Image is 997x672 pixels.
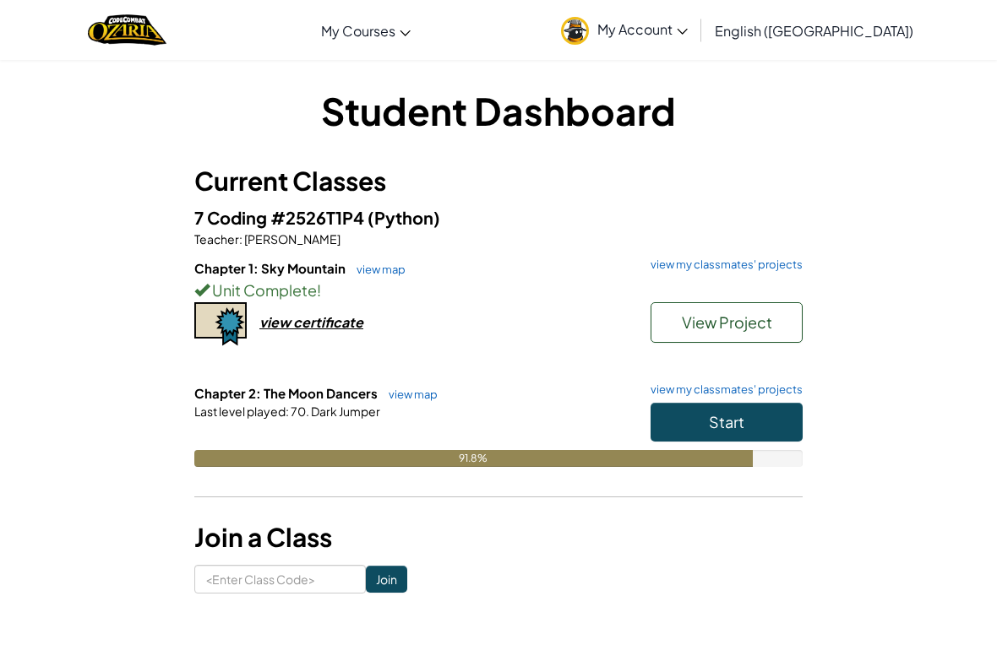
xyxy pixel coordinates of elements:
[709,412,744,431] span: Start
[651,302,803,343] button: View Project
[88,13,166,47] img: Home
[194,302,247,346] img: certificate-icon.png
[368,207,440,228] span: (Python)
[194,207,368,228] span: 7 Coding #2526T1P4
[642,384,803,395] a: view my classmates' projects
[289,404,309,419] span: 70.
[239,231,242,247] span: :
[706,8,922,53] a: English ([GEOGRAPHIC_DATA])
[321,22,395,40] span: My Courses
[259,313,363,331] div: view certificate
[242,231,341,247] span: [PERSON_NAME]
[194,450,753,467] div: 91.8%
[682,312,772,332] span: View Project
[194,231,239,247] span: Teacher
[286,404,289,419] span: :
[194,84,803,137] h1: Student Dashboard
[194,260,348,276] span: Chapter 1: Sky Mountain
[553,3,696,57] a: My Account
[210,280,317,300] span: Unit Complete
[366,566,407,593] input: Join
[194,385,380,401] span: Chapter 2: The Moon Dancers
[642,259,803,270] a: view my classmates' projects
[313,8,419,53] a: My Courses
[715,22,913,40] span: English ([GEOGRAPHIC_DATA])
[88,13,166,47] a: Ozaria by CodeCombat logo
[194,162,803,200] h3: Current Classes
[194,404,286,419] span: Last level played
[561,17,589,45] img: avatar
[309,404,380,419] span: Dark Jumper
[597,20,688,38] span: My Account
[194,565,366,593] input: <Enter Class Code>
[194,313,363,331] a: view certificate
[317,280,321,300] span: !
[348,263,406,276] a: view map
[651,403,803,442] button: Start
[194,518,803,556] h3: Join a Class
[380,387,438,401] a: view map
